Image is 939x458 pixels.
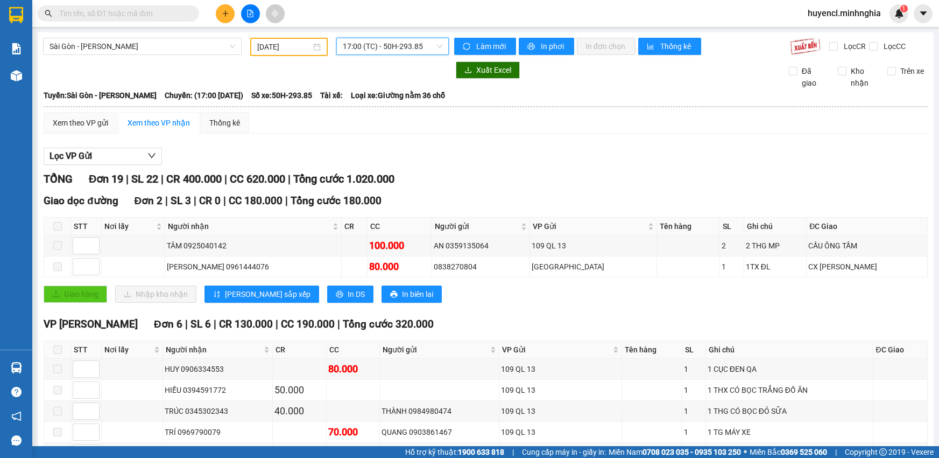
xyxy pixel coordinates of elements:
[166,172,222,185] span: CR 400.000
[219,318,273,330] span: CR 130.000
[168,220,330,232] span: Người nhận
[328,362,378,377] div: 80.000
[839,40,867,52] span: Lọc CR
[499,422,622,443] td: 109 QL 13
[225,288,310,300] span: [PERSON_NAME] sắp xếp
[342,218,368,235] th: CR
[199,195,221,207] span: CR 0
[522,446,606,458] span: Cung cấp máy in - giấy in:
[128,117,190,129] div: Xem theo VP nhận
[214,318,216,330] span: |
[499,380,622,401] td: 109 QL 13
[846,65,879,89] span: Kho nhận
[167,261,340,273] div: [PERSON_NAME] 0961444076
[165,195,168,207] span: |
[797,65,830,89] span: Đã giao
[44,195,118,207] span: Giao dọc đường
[213,290,221,299] span: sort-ascending
[271,10,279,17] span: aim
[434,240,527,252] div: AN 0359135064
[532,240,655,252] div: 109 QL 13
[229,195,283,207] span: CC 180.000
[530,235,657,256] td: 109 QL 13
[708,426,871,438] div: 1 TG MÁY XE
[722,261,742,273] div: 1
[643,448,741,456] strong: 0708 023 035 - 0935 103 250
[502,344,611,356] span: VP Gửi
[434,261,527,273] div: 0838270804
[320,89,343,101] span: Tài xế:
[369,259,430,274] div: 80.000
[746,240,805,252] div: 2 THG MP
[622,341,682,359] th: Tên hàng
[166,344,262,356] span: Người nhận
[530,256,657,277] td: Sài Gòn
[541,40,566,52] span: In phơi
[147,151,156,160] span: down
[807,235,928,256] td: CẦU ÔNG TẦM
[527,43,536,51] span: printer
[11,362,22,373] img: warehouse-icon
[708,363,871,375] div: 1 CỤC ĐEN QA
[44,172,73,185] span: TỔNG
[165,384,271,396] div: HIẾU 0394591772
[241,4,260,23] button: file-add
[799,6,889,20] span: huyencl.minhnghia
[879,40,907,52] span: Lọc CC
[348,288,365,300] span: In DS
[435,220,518,232] span: Người gửi
[50,38,235,54] span: Sài Gòn - Phan Rí
[781,448,827,456] strong: 0369 525 060
[684,384,703,396] div: 1
[476,40,507,52] span: Làm mới
[896,65,928,77] span: Trên xe
[273,341,327,359] th: CR
[609,446,741,458] span: Miền Nam
[285,195,288,207] span: |
[165,363,271,375] div: HUY 0906334553
[246,10,254,17] span: file-add
[167,240,340,252] div: TÂM 0925040142
[126,172,129,185] span: |
[209,117,240,129] div: Thống kê
[251,89,312,101] span: Số xe: 50H-293.85
[454,38,516,55] button: syncLàm mới
[807,256,928,277] td: CX [PERSON_NAME]
[154,318,182,330] span: Đơn 6
[274,404,324,419] div: 40.000
[59,8,186,19] input: Tìm tên, số ĐT hoặc mã đơn
[790,38,821,55] img: 9k=
[171,195,191,207] span: SL 3
[11,387,22,397] span: question-circle
[222,10,229,17] span: plus
[835,446,837,458] span: |
[879,448,887,456] span: copyright
[71,218,102,235] th: STT
[902,5,906,12] span: 1
[720,218,744,235] th: SL
[45,10,52,17] span: search
[458,448,504,456] strong: 1900 633 818
[89,172,123,185] span: Đơn 19
[501,384,620,396] div: 109 QL 13
[44,91,157,100] b: Tuyến: Sài Gòn - [PERSON_NAME]
[165,405,271,417] div: TRÚC 0345302343
[223,195,226,207] span: |
[288,172,291,185] span: |
[343,318,434,330] span: Tổng cước 320.000
[744,218,807,235] th: Ghi chú
[647,43,656,51] span: bar-chart
[104,220,154,232] span: Nơi lấy
[351,89,445,101] span: Loại xe: Giường nằm 36 chỗ
[807,218,928,235] th: ĐC Giao
[894,9,904,18] img: icon-new-feature
[464,66,472,75] span: download
[638,38,701,55] button: bar-chartThống kê
[900,5,908,12] sup: 1
[382,405,497,417] div: THÀNH 0984980474
[708,384,871,396] div: 1 THX CÓ BỌC TRẮNG ĐỒ ĂN
[499,359,622,380] td: 109 QL 13
[382,286,442,303] button: printerIn biên lai
[684,405,703,417] div: 1
[165,426,271,438] div: TRÍ 0969790079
